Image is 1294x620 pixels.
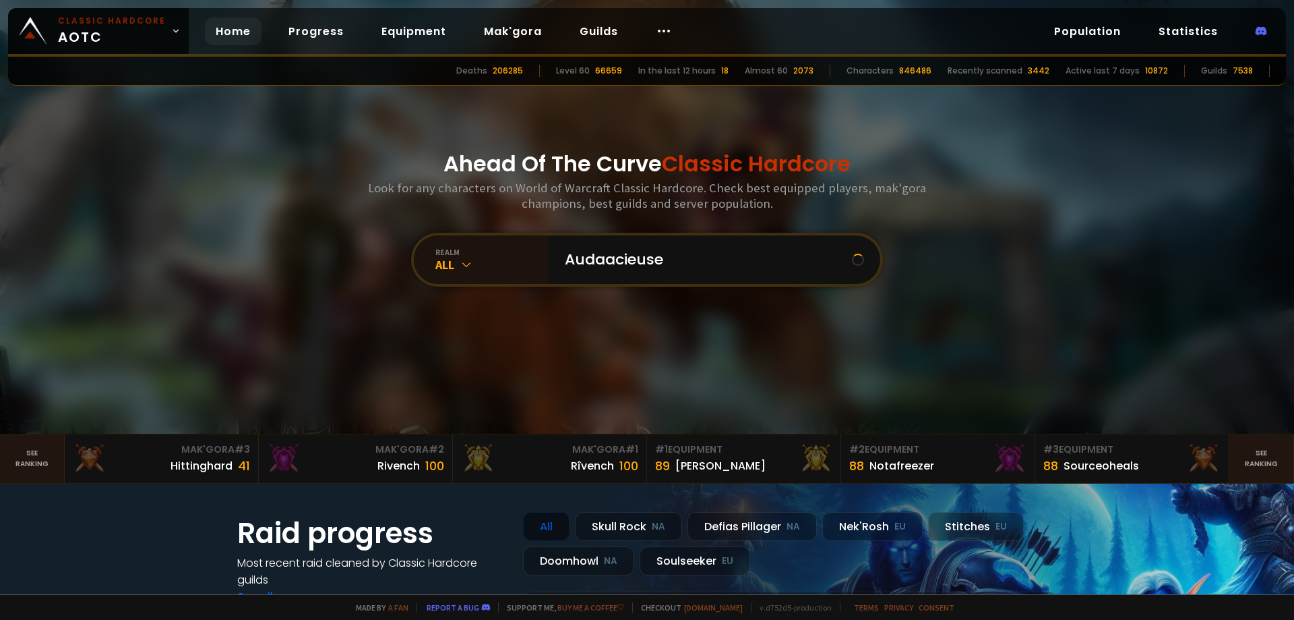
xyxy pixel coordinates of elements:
[995,520,1007,534] small: EU
[687,512,817,541] div: Defias Pillager
[425,457,444,475] div: 100
[655,457,670,475] div: 89
[948,65,1022,77] div: Recently scanned
[456,65,487,77] div: Deaths
[427,602,479,613] a: Report a bug
[435,247,549,257] div: realm
[1233,65,1253,77] div: 7538
[171,457,233,474] div: Hittinghard
[348,602,408,613] span: Made by
[638,65,716,77] div: In the last 12 hours
[259,434,453,483] a: Mak'Gora#2Rivench100
[1043,18,1132,45] a: Population
[205,18,261,45] a: Home
[632,602,743,613] span: Checkout
[498,602,624,613] span: Support me,
[523,546,634,575] div: Doomhowl
[640,546,750,575] div: Soulseeker
[751,602,832,613] span: v. d752d5 - production
[595,65,622,77] div: 66659
[429,443,444,456] span: # 2
[854,602,879,613] a: Terms
[473,18,553,45] a: Mak'gora
[849,443,1026,457] div: Equipment
[237,512,507,555] h1: Raid progress
[928,512,1024,541] div: Stitches
[435,257,549,273] div: All
[684,602,743,613] a: [DOMAIN_NAME]
[73,443,250,457] div: Mak'Gora
[267,443,444,457] div: Mak'Gora
[919,602,954,613] a: Consent
[388,602,408,613] a: a fan
[619,457,638,475] div: 100
[1035,434,1229,483] a: #3Equipment88Sourceoheals
[557,235,852,284] input: Search a character...
[235,443,250,456] span: # 3
[849,443,865,456] span: # 2
[647,434,841,483] a: #1Equipment89[PERSON_NAME]
[662,148,851,179] span: Classic Hardcore
[1043,443,1059,456] span: # 3
[237,589,325,604] a: See all progress
[745,65,788,77] div: Almost 60
[453,434,647,483] a: Mak'Gora#1Rîvench100
[1064,457,1139,474] div: Sourceoheals
[625,443,638,456] span: # 1
[869,457,934,474] div: Notafreezer
[793,65,813,77] div: 2073
[1066,65,1140,77] div: Active last 7 days
[363,180,931,211] h3: Look for any characters on World of Warcraft Classic Hardcore. Check best equipped players, mak'g...
[523,512,569,541] div: All
[655,443,832,457] div: Equipment
[655,443,668,456] span: # 1
[1145,65,1168,77] div: 10872
[569,18,629,45] a: Guilds
[894,520,906,534] small: EU
[571,457,614,474] div: Rîvench
[377,457,420,474] div: Rivench
[652,520,665,534] small: NA
[461,443,638,457] div: Mak'Gora
[1148,18,1229,45] a: Statistics
[604,555,617,568] small: NA
[237,555,507,588] h4: Most recent raid cleaned by Classic Hardcore guilds
[493,65,523,77] div: 206285
[1229,434,1294,483] a: Seeranking
[1201,65,1227,77] div: Guilds
[841,434,1035,483] a: #2Equipment88Notafreezer
[899,65,931,77] div: 846486
[721,65,729,77] div: 18
[675,457,766,474] div: [PERSON_NAME]
[58,15,166,47] span: AOTC
[1028,65,1049,77] div: 3442
[849,457,864,475] div: 88
[557,602,624,613] a: Buy me a coffee
[722,555,733,568] small: EU
[278,18,355,45] a: Progress
[65,434,259,483] a: Mak'Gora#3Hittinghard41
[1043,443,1221,457] div: Equipment
[556,65,590,77] div: Level 60
[58,15,166,27] small: Classic Hardcore
[787,520,800,534] small: NA
[371,18,457,45] a: Equipment
[238,457,250,475] div: 41
[884,602,913,613] a: Privacy
[443,148,851,180] h1: Ahead Of The Curve
[1043,457,1058,475] div: 88
[822,512,923,541] div: Nek'Rosh
[575,512,682,541] div: Skull Rock
[8,8,189,54] a: Classic HardcoreAOTC
[846,65,894,77] div: Characters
